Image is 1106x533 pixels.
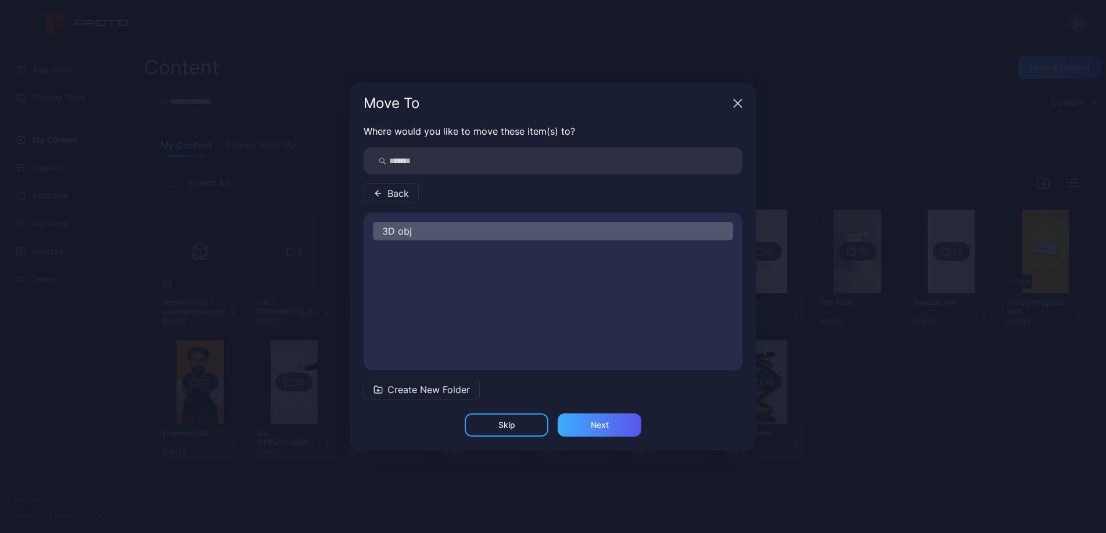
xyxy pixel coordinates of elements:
[364,124,742,138] p: Where would you like to move these item(s) to?
[387,186,409,200] span: Back
[364,96,728,110] div: Move To
[382,224,412,238] span: 3D obj
[591,420,609,430] div: Next
[558,413,641,437] button: Next
[465,413,548,437] button: Skip
[498,420,515,430] div: Skip
[364,380,480,399] button: Create New Folder
[387,383,470,397] span: Create New Folder
[364,183,419,203] button: Back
